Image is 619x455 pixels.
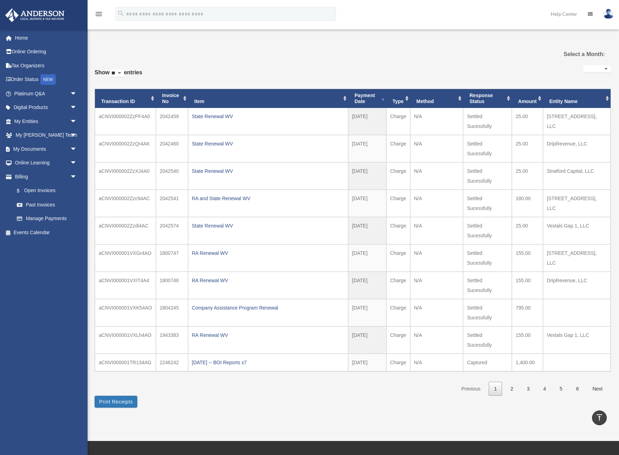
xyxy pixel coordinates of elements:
[70,170,84,184] span: arrow_drop_down
[410,217,463,244] td: N/A
[5,142,88,156] a: My Documentsarrow_drop_down
[95,396,137,408] button: Print Receipts
[95,272,156,299] td: aCNVI000001VXIT4A4
[156,89,188,108] th: Invoice No: activate to sort column ascending
[543,108,611,135] td: [STREET_ADDRESS], LLC
[95,135,156,162] td: aCNVI000002ZzQr4AK
[348,299,386,326] td: [DATE]
[70,87,84,101] span: arrow_drop_down
[463,162,512,190] td: Settled Sucessfully
[386,244,410,272] td: Charge
[386,108,410,135] td: Charge
[348,162,386,190] td: [DATE]
[512,326,543,354] td: 155.00
[410,135,463,162] td: N/A
[463,89,512,108] th: Response Status: activate to sort column ascending
[5,101,88,115] a: Digital Productsarrow_drop_down
[70,142,84,156] span: arrow_drop_down
[386,354,410,371] td: Charge
[512,162,543,190] td: 25.00
[348,244,386,272] td: [DATE]
[5,45,88,59] a: Online Ordering
[95,244,156,272] td: aCNVI000001VXGr4AO
[512,135,543,162] td: 25.00
[156,272,188,299] td: 1800748
[156,135,188,162] td: 2042460
[95,354,156,371] td: aCNVI000001TR134AG
[5,114,88,128] a: My Entitiesarrow_drop_down
[192,111,345,121] div: State Renewal WV
[512,190,543,217] td: 180.00
[156,326,188,354] td: 1943383
[117,9,125,17] i: search
[410,190,463,217] td: N/A
[95,190,156,217] td: aCNVI000002Zzc94AC
[489,382,502,396] a: 1
[156,162,188,190] td: 2042540
[156,217,188,244] td: 2042574
[512,299,543,326] td: 795.00
[70,156,84,170] span: arrow_drop_down
[463,326,512,354] td: Settled Sucessfully
[192,276,345,285] div: RA Renewal WV
[192,193,345,203] div: RA and State Renewal WV
[386,326,410,354] td: Charge
[410,89,463,108] th: Method: activate to sort column ascending
[512,354,543,371] td: 1,400.00
[110,69,124,77] select: Showentries
[95,162,156,190] td: aCNVI000002ZzXJ4A0
[386,272,410,299] td: Charge
[595,413,604,422] i: vertical_align_top
[192,221,345,231] div: State Renewal WV
[348,135,386,162] td: [DATE]
[603,9,614,19] img: User Pic
[512,89,543,108] th: Amount: activate to sort column ascending
[192,139,345,149] div: State Renewal WV
[543,89,611,108] th: Entity Name: activate to sort column ascending
[463,244,512,272] td: Settled Sucessfully
[348,89,386,108] th: Payment Date: activate to sort column ascending
[410,354,463,371] td: N/A
[463,135,512,162] td: Settled Sucessfully
[70,114,84,129] span: arrow_drop_down
[543,272,611,299] td: DripRevenue, LLC
[5,170,88,184] a: Billingarrow_drop_down
[543,162,611,190] td: Stratford Capital, LLC
[348,272,386,299] td: [DATE]
[512,108,543,135] td: 25.00
[386,89,410,108] th: Type: activate to sort column ascending
[386,217,410,244] td: Charge
[512,244,543,272] td: 155.00
[5,128,88,142] a: My [PERSON_NAME] Teamarrow_drop_down
[348,217,386,244] td: [DATE]
[543,135,611,162] td: DripRevenue, LLC
[95,108,156,135] td: aCNVI000002ZzPF4A0
[5,73,88,87] a: Order StatusNEW
[571,382,584,396] a: 6
[543,244,611,272] td: [STREET_ADDRESS], LLC
[543,190,611,217] td: [STREET_ADDRESS], LLC
[410,244,463,272] td: N/A
[456,382,486,396] a: Previous
[95,12,103,18] a: menu
[505,382,518,396] a: 2
[5,59,88,73] a: Tax Organizers
[386,299,410,326] td: Charge
[348,354,386,371] td: [DATE]
[463,272,512,299] td: Settled Sucessfully
[5,225,88,239] a: Events Calendar
[192,358,345,367] div: [DATE] -- BOI Reports x7
[592,410,607,425] a: vertical_align_top
[5,156,88,170] a: Online Learningarrow_drop_down
[70,128,84,143] span: arrow_drop_down
[410,162,463,190] td: N/A
[10,198,84,212] a: Past Invoices
[95,217,156,244] td: aCNVI000002Zzdl4AC
[410,272,463,299] td: N/A
[40,74,56,85] div: NEW
[10,184,88,198] a: $Open Invoices
[10,212,88,226] a: Manage Payments
[463,108,512,135] td: Settled Sucessfully
[3,8,67,22] img: Anderson Advisors Platinum Portal
[543,326,611,354] td: Vestals Gap 1, LLC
